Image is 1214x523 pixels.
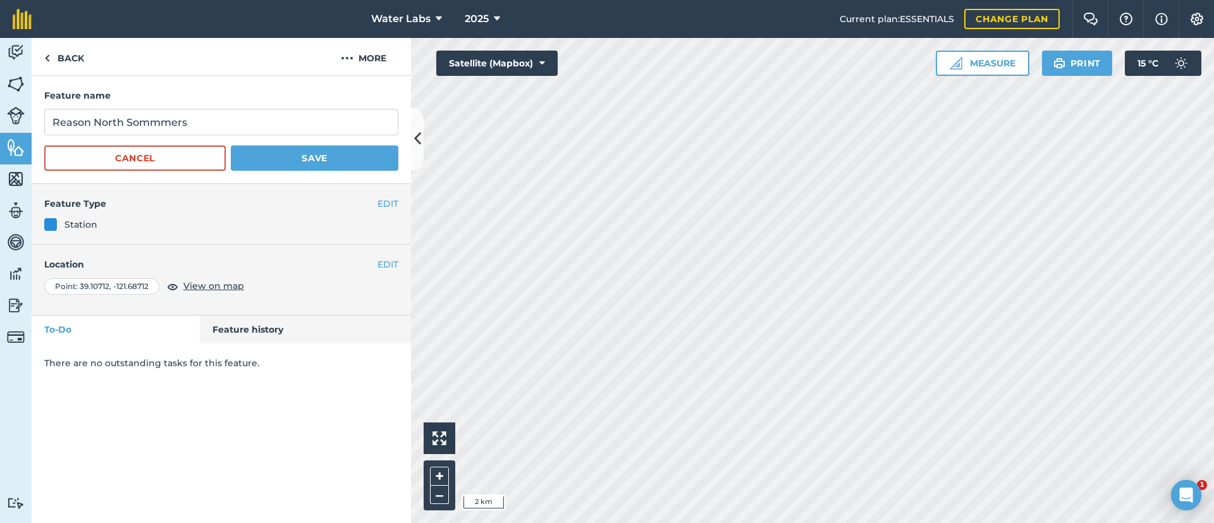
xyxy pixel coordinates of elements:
img: svg+xml;base64,PD94bWwgdmVyc2lvbj0iMS4wIiBlbmNvZGluZz0idXRmLTgiPz4KPCEtLSBHZW5lcmF0b3I6IEFkb2JlIE... [7,201,25,220]
span: 15 ° C [1137,51,1158,76]
p: There are no outstanding tasks for this feature. [44,356,398,370]
button: Satellite (Mapbox) [436,51,558,76]
img: A cog icon [1189,13,1205,25]
button: Measure [936,51,1029,76]
button: Print [1042,51,1113,76]
a: Feature history [200,316,412,343]
img: svg+xml;base64,PD94bWwgdmVyc2lvbj0iMS4wIiBlbmNvZGluZz0idXRmLTgiPz4KPCEtLSBHZW5lcmF0b3I6IEFkb2JlIE... [7,233,25,252]
img: Four arrows, one pointing top left, one top right, one bottom right and the last bottom left [432,431,446,445]
span: 1 [1197,480,1207,490]
a: Change plan [964,9,1060,29]
img: svg+xml;base64,PHN2ZyB4bWxucz0iaHR0cDovL3d3dy53My5vcmcvMjAwMC9zdmciIHdpZHRoPSI1NiIgaGVpZ2h0PSI2MC... [7,75,25,94]
img: svg+xml;base64,PHN2ZyB4bWxucz0iaHR0cDovL3d3dy53My5vcmcvMjAwMC9zdmciIHdpZHRoPSI1NiIgaGVpZ2h0PSI2MC... [7,169,25,188]
img: svg+xml;base64,PHN2ZyB4bWxucz0iaHR0cDovL3d3dy53My5vcmcvMjAwMC9zdmciIHdpZHRoPSI1NiIgaGVpZ2h0PSI2MC... [7,138,25,157]
button: Save [231,145,398,171]
h4: Feature name [44,89,398,102]
img: A question mark icon [1119,13,1134,25]
img: svg+xml;base64,PD94bWwgdmVyc2lvbj0iMS4wIiBlbmNvZGluZz0idXRmLTgiPz4KPCEtLSBHZW5lcmF0b3I6IEFkb2JlIE... [1168,51,1194,76]
img: svg+xml;base64,PD94bWwgdmVyc2lvbj0iMS4wIiBlbmNvZGluZz0idXRmLTgiPz4KPCEtLSBHZW5lcmF0b3I6IEFkb2JlIE... [7,497,25,509]
h4: Location [44,257,398,271]
img: Two speech bubbles overlapping with the left bubble in the forefront [1083,13,1098,25]
img: svg+xml;base64,PD94bWwgdmVyc2lvbj0iMS4wIiBlbmNvZGluZz0idXRmLTgiPz4KPCEtLSBHZW5lcmF0b3I6IEFkb2JlIE... [7,107,25,125]
img: svg+xml;base64,PHN2ZyB4bWxucz0iaHR0cDovL3d3dy53My5vcmcvMjAwMC9zdmciIHdpZHRoPSIyMCIgaGVpZ2h0PSIyNC... [341,51,353,66]
span: 2025 [465,11,489,27]
button: View on map [167,279,244,294]
img: svg+xml;base64,PHN2ZyB4bWxucz0iaHR0cDovL3d3dy53My5vcmcvMjAwMC9zdmciIHdpZHRoPSIxOSIgaGVpZ2h0PSIyNC... [1053,56,1065,71]
a: To-Do [32,316,200,343]
img: svg+xml;base64,PD94bWwgdmVyc2lvbj0iMS4wIiBlbmNvZGluZz0idXRmLTgiPz4KPCEtLSBHZW5lcmF0b3I6IEFkb2JlIE... [7,264,25,283]
button: EDIT [377,197,398,211]
span: Water Labs [371,11,431,27]
div: Point : 39.10712 , -121.68712 [44,278,159,295]
button: – [430,486,449,504]
img: Ruler icon [950,57,962,70]
span: View on map [183,279,244,293]
img: svg+xml;base64,PHN2ZyB4bWxucz0iaHR0cDovL3d3dy53My5vcmcvMjAwMC9zdmciIHdpZHRoPSIxNyIgaGVpZ2h0PSIxNy... [1155,11,1168,27]
button: + [430,467,449,486]
div: Station [64,218,97,231]
a: Back [32,38,97,75]
span: Current plan : ESSENTIALS [840,12,954,26]
img: svg+xml;base64,PHN2ZyB4bWxucz0iaHR0cDovL3d3dy53My5vcmcvMjAwMC9zdmciIHdpZHRoPSI5IiBoZWlnaHQ9IjI0Ii... [44,51,50,66]
button: EDIT [377,257,398,271]
button: 15 °C [1125,51,1201,76]
h4: Feature Type [44,197,377,211]
img: svg+xml;base64,PD94bWwgdmVyc2lvbj0iMS4wIiBlbmNvZGluZz0idXRmLTgiPz4KPCEtLSBHZW5lcmF0b3I6IEFkb2JlIE... [7,296,25,315]
img: svg+xml;base64,PD94bWwgdmVyc2lvbj0iMS4wIiBlbmNvZGluZz0idXRmLTgiPz4KPCEtLSBHZW5lcmF0b3I6IEFkb2JlIE... [7,43,25,62]
button: More [316,38,411,75]
img: svg+xml;base64,PD94bWwgdmVyc2lvbj0iMS4wIiBlbmNvZGluZz0idXRmLTgiPz4KPCEtLSBHZW5lcmF0b3I6IEFkb2JlIE... [7,328,25,346]
img: fieldmargin Logo [13,9,32,29]
img: svg+xml;base64,PHN2ZyB4bWxucz0iaHR0cDovL3d3dy53My5vcmcvMjAwMC9zdmciIHdpZHRoPSIxOCIgaGVpZ2h0PSIyNC... [167,279,178,294]
button: Cancel [44,145,226,171]
div: Open Intercom Messenger [1171,480,1201,510]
